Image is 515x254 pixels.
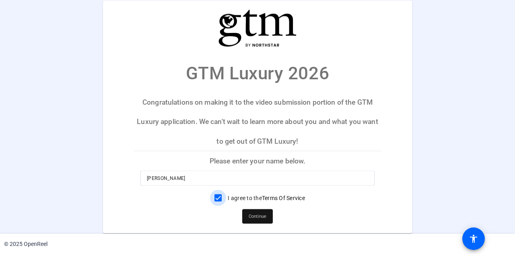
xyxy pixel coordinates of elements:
img: company-logo [217,8,298,47]
mat-icon: accessibility [469,234,478,244]
p: Congratulations on making it to the video submission portion of the GTM Luxury application. We ca... [134,92,381,151]
p: GTM Luxury 2026 [186,60,329,86]
input: Enter your name [147,173,368,183]
button: Continue [242,209,273,224]
div: © 2025 OpenReel [4,240,47,248]
label: I agree to the [226,194,305,202]
span: Continue [249,211,266,223]
p: Please enter your name below. [134,151,381,171]
a: Terms Of Service [262,195,305,201]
